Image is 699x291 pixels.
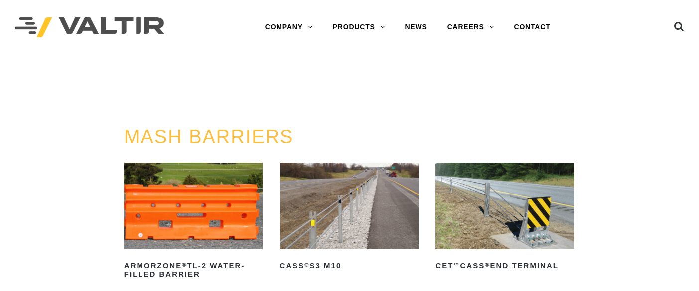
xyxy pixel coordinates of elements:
[280,163,419,274] a: CASS®S3 M10
[504,17,560,37] a: CONTACT
[435,258,574,274] h2: CET CASS End Terminal
[435,163,574,274] a: CET™CASS®End Terminal
[323,17,395,37] a: PRODUCTS
[485,262,490,268] sup: ®
[280,258,419,274] h2: CASS S3 M10
[453,262,460,268] sup: ™
[395,17,437,37] a: NEWS
[124,258,263,282] h2: ArmorZone TL-2 Water-Filled Barrier
[437,17,504,37] a: CAREERS
[304,262,309,268] sup: ®
[124,163,263,282] a: ArmorZone®TL-2 Water-Filled Barrier
[15,17,164,38] img: Valtir
[255,17,323,37] a: COMPANY
[124,126,294,147] a: MASH BARRIERS
[182,262,187,268] sup: ®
